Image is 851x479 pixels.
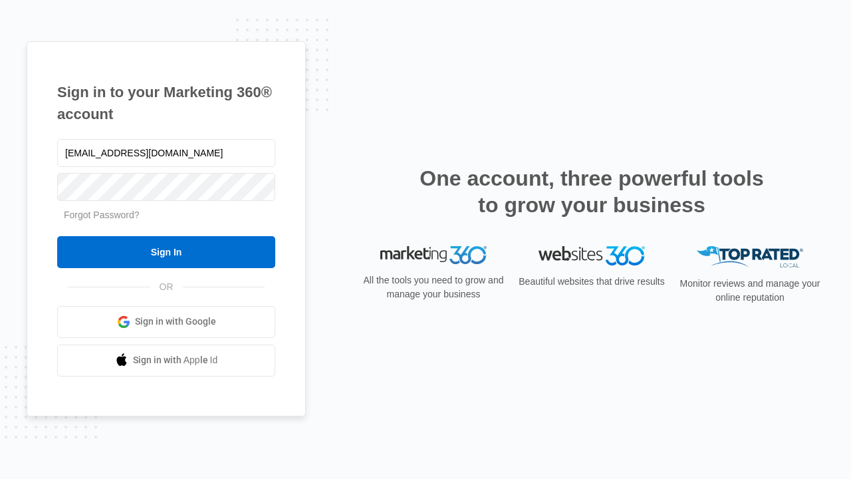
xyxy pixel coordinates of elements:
[133,353,218,367] span: Sign in with Apple Id
[64,210,140,220] a: Forgot Password?
[57,306,275,338] a: Sign in with Google
[359,273,508,301] p: All the tools you need to grow and manage your business
[517,275,666,289] p: Beautiful websites that drive results
[675,277,824,305] p: Monitor reviews and manage your online reputation
[416,165,768,218] h2: One account, three powerful tools to grow your business
[135,315,216,329] span: Sign in with Google
[697,246,803,268] img: Top Rated Local
[57,81,275,125] h1: Sign in to your Marketing 360® account
[57,236,275,268] input: Sign In
[539,246,645,265] img: Websites 360
[380,246,487,265] img: Marketing 360
[57,345,275,377] a: Sign in with Apple Id
[150,280,183,294] span: OR
[57,139,275,167] input: Email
